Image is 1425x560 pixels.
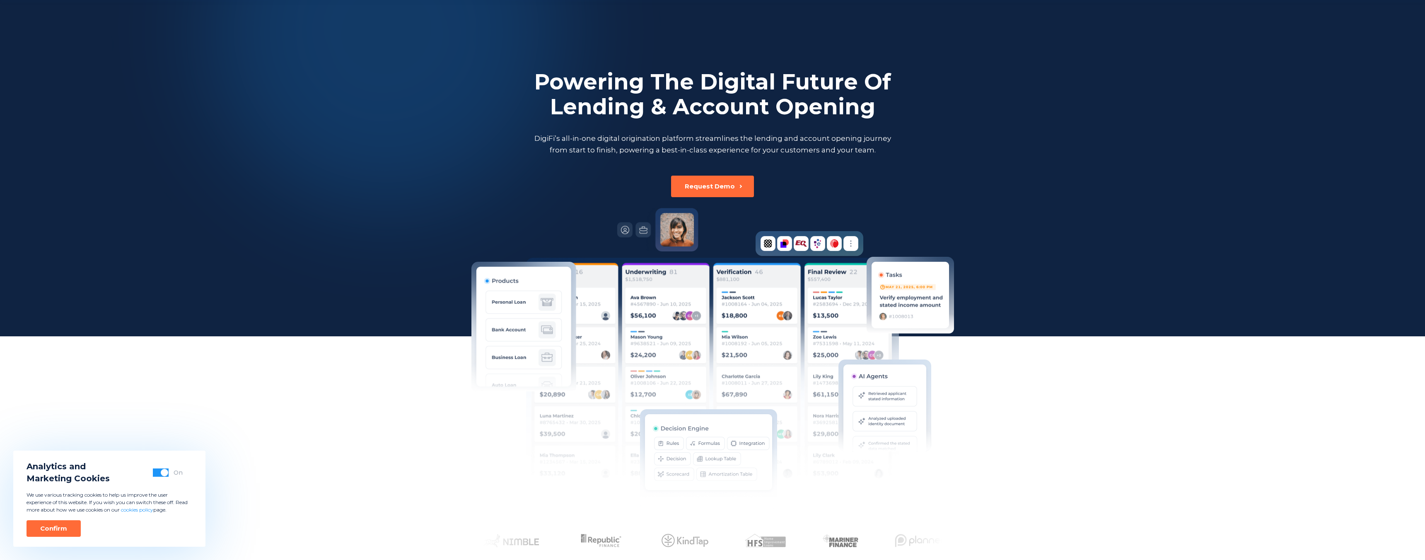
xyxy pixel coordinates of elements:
img: Client Logo 6 [894,534,949,547]
img: Client Logo 4 [744,534,785,547]
img: Client Logo 2 [575,534,625,547]
p: We use various tracking cookies to help us improve the user experience of this website. If you wi... [27,491,192,514]
h2: Powering The Digital Future Of Lending & Account Opening [532,70,893,119]
a: cookies policy [121,507,153,513]
button: Confirm [27,520,81,537]
div: Request Demo [685,182,735,191]
span: Marketing Cookies [27,473,110,485]
div: Confirm [40,524,67,533]
button: Request Demo [671,176,754,197]
p: DigiFi’s all-in-one digital origination platform streamlines the lending and account opening jour... [532,133,893,156]
img: Client Logo 1 [482,534,539,547]
span: Analytics and [27,461,110,473]
img: Client Logo 5 [822,534,858,547]
img: Cards list [526,258,899,494]
div: On [174,468,183,477]
img: Client Logo 3 [661,534,708,547]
